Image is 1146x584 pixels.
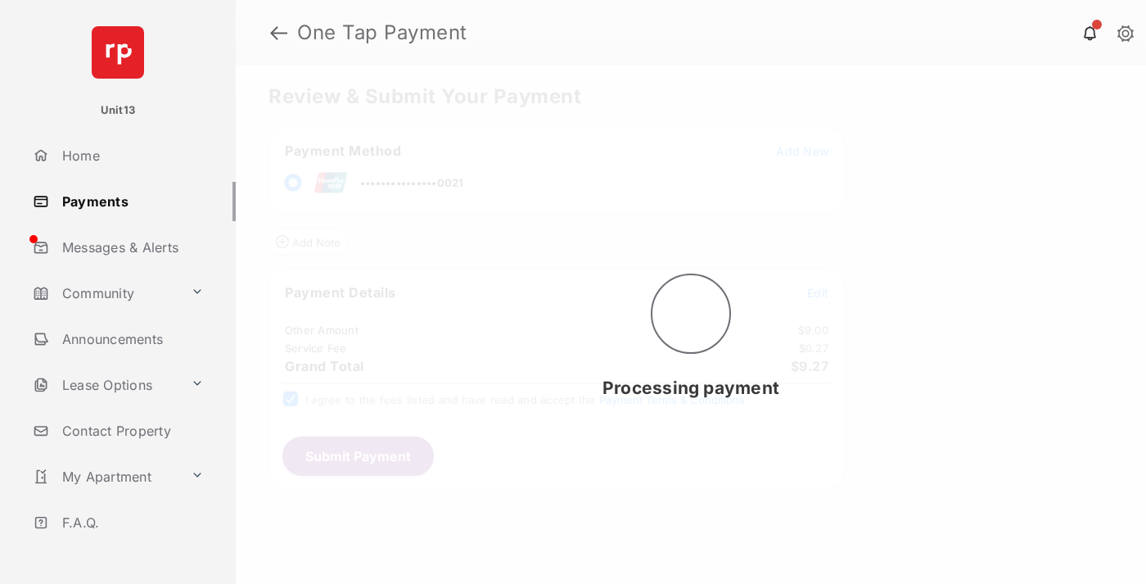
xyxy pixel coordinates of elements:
a: Lease Options [26,365,184,405]
a: My Apartment [26,457,184,496]
a: Messages & Alerts [26,228,236,267]
strong: One Tap Payment [297,23,467,43]
a: F.A.Q. [26,503,236,542]
a: Contact Property [26,411,236,450]
img: svg+xml;base64,PHN2ZyB4bWxucz0iaHR0cDovL3d3dy53My5vcmcvMjAwMC9zdmciIHdpZHRoPSI2NCIgaGVpZ2h0PSI2NC... [92,26,144,79]
a: Home [26,136,236,175]
a: Payments [26,182,236,221]
span: Processing payment [602,378,779,398]
a: Announcements [26,319,236,359]
p: Unit13 [101,102,136,119]
a: Community [26,274,184,313]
